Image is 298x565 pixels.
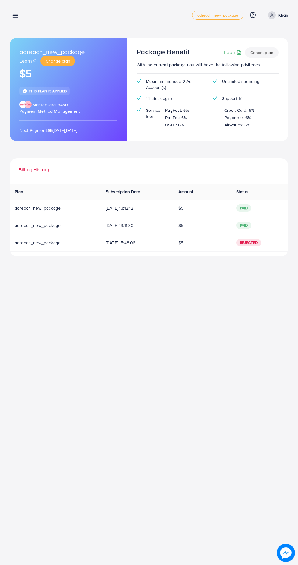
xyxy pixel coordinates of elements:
[106,205,169,211] span: [DATE] 13:12:12
[277,544,295,562] img: image
[58,102,68,108] span: 3450
[224,121,250,128] p: Airwallex: 6%
[46,58,70,64] span: Change plan
[19,57,38,64] a: Learn
[40,56,75,66] button: Change plan
[19,101,32,108] img: brand
[106,222,169,228] span: [DATE] 13:11:30
[15,240,61,246] span: adreach_new_package
[137,79,141,83] img: tick
[222,95,243,101] span: Support 1/1
[19,127,117,134] p: Next Payment: [DATE][DATE]
[165,107,189,114] p: PayFast: 6%
[165,114,187,121] p: PayPal: 6%
[213,79,217,83] img: tick
[19,67,117,80] h1: $5
[48,127,53,133] strong: $5
[137,61,279,68] p: With the current package you will have the following privileges
[15,205,61,211] span: adreach_new_package
[29,88,67,94] span: This plan is applied
[197,13,238,17] span: adreach_new_package
[178,222,183,228] span: $5
[236,204,251,212] span: paid
[224,114,251,121] p: Payoneer: 6%
[222,78,260,84] span: Unlimited spending
[19,47,85,56] span: adreach_new_package
[178,189,193,195] span: Amount
[19,166,49,173] span: Billing History
[137,108,141,112] img: tick
[192,11,243,20] a: adreach_new_package
[278,12,288,19] p: Khan
[265,11,288,19] a: Khan
[146,107,160,120] span: Service fees:
[15,189,23,195] span: Plan
[245,47,279,58] button: Cancel plan
[106,240,169,246] span: [DATE] 15:48:06
[106,189,140,195] span: Subscription Date
[224,49,243,56] a: Learn
[137,47,189,56] h3: Package Benefit
[236,189,248,195] span: Status
[33,102,56,108] span: MasterCard
[224,107,254,114] p: Credit Card: 6%
[137,96,141,100] img: tick
[19,108,80,114] span: Payment Method Management
[146,78,203,91] span: Maximum manage 2 Ad Account(s)
[236,239,261,246] span: Rejected
[178,205,183,211] span: $5
[236,222,251,229] span: paid
[15,222,61,228] span: adreach_new_package
[146,95,172,101] span: 14 trial day(s)
[23,89,27,94] img: tick
[165,121,184,128] p: USDT: 6%
[178,240,183,246] span: $5
[213,96,217,100] img: tick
